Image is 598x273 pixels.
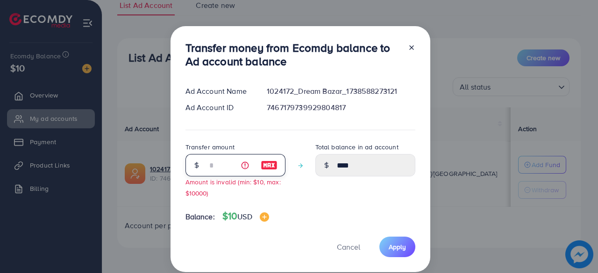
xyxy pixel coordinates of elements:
[178,102,260,113] div: Ad Account ID
[185,142,235,152] label: Transfer amount
[222,210,269,222] h4: $10
[260,212,269,222] img: image
[315,142,399,152] label: Total balance in ad account
[389,242,406,252] span: Apply
[261,160,278,171] img: image
[325,237,372,257] button: Cancel
[379,237,415,257] button: Apply
[185,177,281,197] small: Amount is invalid (min: $10, max: $10000)
[185,211,215,222] span: Balance:
[259,102,422,113] div: 7467179739929804817
[337,242,360,252] span: Cancel
[185,41,400,68] h3: Transfer money from Ecomdy balance to Ad account balance
[259,86,422,97] div: 1024172_Dream Bazar_1738588273121
[178,86,260,97] div: Ad Account Name
[237,211,252,222] span: USD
